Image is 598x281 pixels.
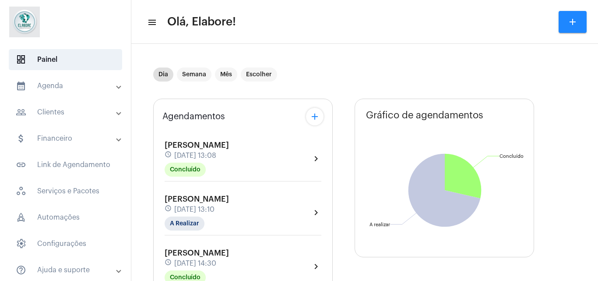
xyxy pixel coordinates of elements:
mat-panel-title: Agenda [16,81,117,91]
mat-icon: chevron_right [311,207,321,218]
mat-icon: sidenav icon [147,17,156,28]
span: Painel [9,49,122,70]
mat-icon: sidenav icon [16,133,26,144]
mat-expansion-panel-header: sidenav iconAjuda e suporte [5,260,131,281]
span: Serviços e Pacotes [9,181,122,202]
mat-icon: schedule [165,259,172,268]
mat-chip: Dia [153,68,173,82]
span: [PERSON_NAME] [165,195,229,203]
mat-icon: chevron_right [311,261,321,272]
span: sidenav icon [16,238,26,249]
span: Agendamentos [162,112,225,121]
mat-icon: sidenav icon [16,160,26,170]
mat-expansion-panel-header: sidenav iconFinanceiro [5,128,131,149]
mat-chip: Escolher [241,68,277,82]
span: [DATE] 13:08 [174,152,216,160]
text: A realizar [369,222,390,227]
mat-chip: Semana [177,68,211,82]
mat-panel-title: Financeiro [16,133,117,144]
mat-icon: schedule [165,205,172,214]
span: Olá, Elabore! [167,15,236,29]
span: Link de Agendamento [9,154,122,175]
mat-icon: add [310,111,320,122]
span: sidenav icon [16,54,26,65]
span: [DATE] 13:10 [174,206,215,213]
span: [PERSON_NAME] [165,141,229,149]
mat-expansion-panel-header: sidenav iconAgenda [5,75,131,96]
mat-chip: Mês [215,68,237,82]
mat-chip: A Realizar [165,217,204,231]
span: Configurações [9,233,122,254]
mat-expansion-panel-header: sidenav iconClientes [5,102,131,123]
mat-icon: chevron_right [311,153,321,164]
img: 4c6856f8-84c7-1050-da6c-cc5081a5dbaf.jpg [7,4,42,39]
mat-icon: sidenav icon [16,265,26,275]
mat-panel-title: Clientes [16,107,117,117]
mat-icon: sidenav icon [16,81,26,91]
mat-icon: add [567,17,578,27]
span: [PERSON_NAME] [165,249,229,257]
mat-panel-title: Ajuda e suporte [16,265,117,275]
span: sidenav icon [16,212,26,223]
mat-icon: sidenav icon [16,107,26,117]
span: Gráfico de agendamentos [366,110,483,121]
span: [DATE] 14:30 [174,260,216,267]
mat-icon: schedule [165,151,172,160]
mat-chip: Concluído [165,163,206,177]
text: Concluído [500,154,524,159]
span: Automações [9,207,122,228]
span: sidenav icon [16,186,26,196]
